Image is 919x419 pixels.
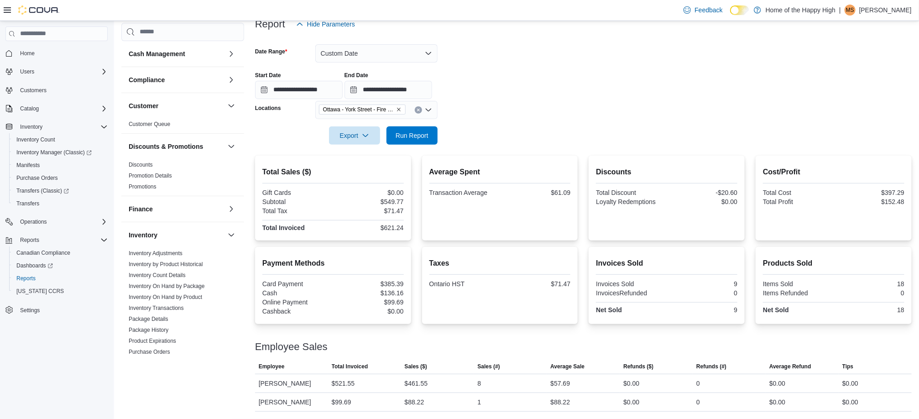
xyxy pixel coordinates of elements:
span: Home [16,47,108,59]
span: Inventory On Hand by Package [129,283,205,290]
span: Purchase Orders [16,174,58,182]
h3: Finance [129,204,153,214]
button: Clear input [415,106,422,114]
input: Dark Mode [730,5,749,15]
h2: Payment Methods [262,258,404,269]
div: -$20.60 [668,189,737,196]
div: Items Sold [763,280,832,288]
label: End Date [345,72,368,79]
a: Purchase Orders [13,173,62,183]
span: Inventory Manager (Classic) [13,147,108,158]
a: Transfers (Classic) [9,184,111,197]
button: Cash Management [226,48,237,59]
button: Canadian Compliance [9,246,111,259]
button: Open list of options [425,106,432,114]
a: Customers [16,85,50,96]
input: Press the down key to open a popover containing a calendar. [255,81,343,99]
span: Inventory Count Details [129,272,186,279]
div: $0.00 [335,189,404,196]
div: 0 [696,378,700,389]
span: Users [20,68,34,75]
button: Compliance [129,75,224,84]
div: $385.39 [335,280,404,288]
strong: Net Sold [596,306,622,314]
div: 9 [668,280,737,288]
span: Refunds ($) [623,363,653,370]
button: Inventory [2,120,111,133]
div: Invoices Sold [596,280,665,288]
button: Reports [9,272,111,285]
button: Finance [129,204,224,214]
a: Package History [129,327,168,333]
button: Reports [2,234,111,246]
span: Dashboards [16,262,53,269]
span: [US_STATE] CCRS [16,288,64,295]
h2: Taxes [429,258,571,269]
div: $0.00 [335,308,404,315]
a: [US_STATE] CCRS [13,286,68,297]
h2: Total Sales ($) [262,167,404,178]
button: Inventory [129,230,224,240]
a: Inventory Manager (Classic) [13,147,95,158]
span: Reports [13,273,108,284]
span: Inventory On Hand by Product [129,293,202,301]
span: Transfers [16,200,39,207]
span: Catalog [16,103,108,114]
div: $521.55 [332,378,355,389]
div: Customer [121,119,244,133]
span: Inventory [16,121,108,132]
div: $0.00 [623,378,639,389]
div: Subtotal [262,198,331,205]
div: $397.29 [835,189,904,196]
span: Refunds (#) [696,363,726,370]
span: Ottawa - York Street - Fire & Flower [323,105,394,114]
p: Home of the Happy High [766,5,835,16]
div: Total Tax [262,207,331,215]
h3: Compliance [129,75,165,84]
span: Sales (#) [478,363,500,370]
span: Sales ($) [405,363,427,370]
a: Inventory Transactions [129,305,184,311]
span: Package History [129,326,168,334]
div: Gift Cards [262,189,331,196]
a: Discounts [129,162,153,168]
div: InvoicesRefunded [596,289,665,297]
button: Catalog [16,103,42,114]
h3: Customer [129,101,158,110]
div: $99.69 [335,299,404,306]
a: Customer Queue [129,121,170,127]
a: Home [16,48,38,59]
span: Total Invoiced [332,363,368,370]
a: Inventory Manager (Classic) [9,146,111,159]
div: 18 [835,306,904,314]
span: Export [334,126,375,145]
button: Customers [2,84,111,97]
a: Inventory Count Details [129,272,186,278]
h3: Inventory [129,230,157,240]
span: MS [846,5,854,16]
img: Cova [18,5,59,15]
span: Customer Queue [129,120,170,128]
span: Customers [16,84,108,96]
div: $57.69 [550,378,570,389]
span: Run Report [396,131,428,140]
h3: Discounts & Promotions [129,142,203,151]
div: Cash [262,289,331,297]
button: Run Report [386,126,438,145]
div: Matthew Sheculski [845,5,856,16]
strong: Total Invoiced [262,224,305,231]
span: Purchase Orders [129,348,170,356]
div: $88.22 [405,397,424,408]
div: $0.00 [769,378,785,389]
button: Compliance [226,74,237,85]
span: Operations [20,218,47,225]
a: Inventory Count [13,134,59,145]
span: Purchase Orders [13,173,108,183]
a: Product Expirations [129,338,176,344]
h2: Average Spent [429,167,571,178]
button: Inventory [226,230,237,241]
div: [PERSON_NAME] [255,393,328,411]
span: Average Refund [769,363,811,370]
h2: Invoices Sold [596,258,737,269]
